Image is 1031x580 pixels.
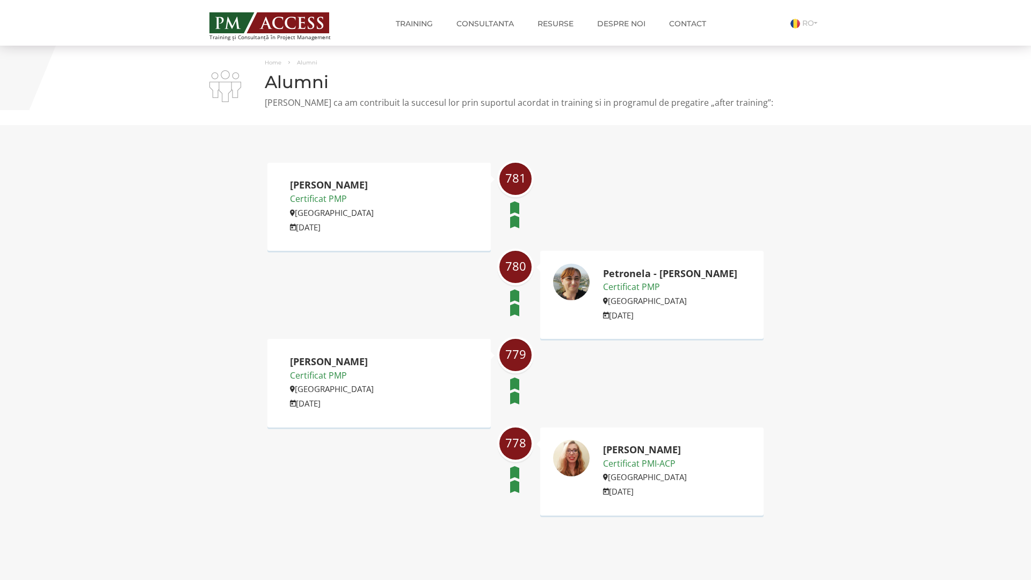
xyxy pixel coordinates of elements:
p: Certificat PMI-ACP [603,457,687,471]
p: [GEOGRAPHIC_DATA] [290,382,374,395]
span: 778 [499,436,532,450]
img: Adelina Iordanescu [553,439,590,477]
p: [GEOGRAPHIC_DATA] [290,206,374,219]
a: Consultanta [448,13,522,34]
p: [PERSON_NAME] ca am contribuit la succesul lor prin suportul acordat in training si in programul ... [209,97,822,109]
h1: Alumni [209,73,822,91]
p: [DATE] [603,485,687,498]
span: Training și Consultanță în Project Management [209,34,351,40]
p: Certificat PMP [290,192,374,206]
p: [DATE] [290,221,374,234]
p: [DATE] [603,309,737,322]
img: Romana [790,19,800,28]
span: 781 [499,171,532,185]
a: Despre noi [589,13,654,34]
a: RO [790,18,822,28]
span: Alumni [297,59,317,66]
h2: Petronela - [PERSON_NAME] [603,269,737,279]
a: Contact [661,13,714,34]
a: Resurse [529,13,582,34]
a: Training [388,13,441,34]
h2: [PERSON_NAME] [290,357,374,367]
p: [GEOGRAPHIC_DATA] [603,294,737,307]
p: Certificat PMP [290,369,374,383]
p: Certificat PMP [603,280,737,294]
img: PM ACCESS - Echipa traineri si consultanti certificati PMP: Narciss Popescu, Mihai Olaru, Monica ... [209,12,329,33]
span: 780 [499,259,532,273]
p: [DATE] [290,397,374,410]
img: Petronela - Roxana Benea [553,263,590,301]
h2: [PERSON_NAME] [603,445,687,455]
a: Training și Consultanță în Project Management [209,9,351,40]
a: Home [265,59,281,66]
span: 779 [499,347,532,361]
h2: [PERSON_NAME] [290,180,374,191]
p: [GEOGRAPHIC_DATA] [603,470,687,483]
img: i-02.png [209,70,241,102]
